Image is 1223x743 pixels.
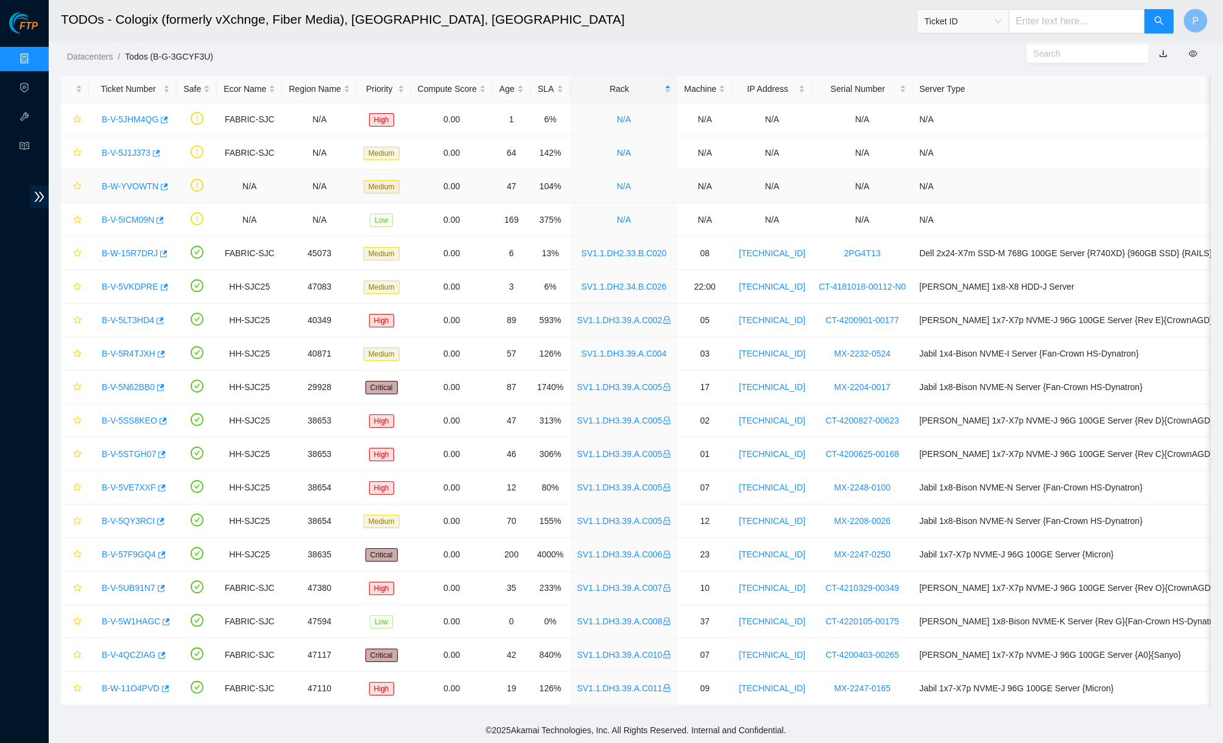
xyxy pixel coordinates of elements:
a: B-V-5W1HAGC [102,616,160,626]
td: 47117 [282,638,357,672]
td: HH-SJC25 [217,538,282,571]
span: check-circle [191,246,203,259]
a: B-V-5ICM09N [102,215,154,225]
button: star [68,511,82,531]
span: check-circle [191,647,203,660]
span: exclamation-circle [191,145,203,158]
span: High [369,314,394,327]
button: star [68,444,82,464]
span: Medium [364,515,400,528]
td: N/A [282,170,357,203]
a: MX-2232-0524 [834,349,891,358]
a: B-V-57F9GQ4 [102,549,156,559]
span: lock [663,584,671,592]
span: star [73,617,82,627]
td: 0.00 [411,404,493,438]
a: B-V-5R4TJXH [102,349,155,358]
td: 0.00 [411,471,493,504]
a: [TECHNICAL_ID] [739,616,805,626]
td: FABRIC-SJC [217,605,282,638]
td: 09 [678,672,733,705]
a: Akamai TechnologiesFTP [9,22,38,38]
td: N/A [217,203,282,237]
span: Medium [364,180,400,194]
span: exclamation-circle [191,112,203,125]
td: N/A [812,203,912,237]
td: 17 [678,371,733,404]
span: star [73,651,82,660]
td: 57 [493,337,530,371]
a: [TECHNICAL_ID] [739,650,805,660]
td: N/A [282,136,357,170]
td: 07 [678,471,733,504]
span: star [73,249,82,259]
span: star [73,349,82,359]
span: star [73,115,82,125]
button: P [1183,9,1208,33]
span: lock [663,550,671,559]
td: N/A [812,170,912,203]
button: star [68,678,82,698]
td: 38653 [282,404,357,438]
a: SV1.1.DH3.39.A.C005lock [577,382,671,392]
td: 1740% [530,371,571,404]
td: 70 [493,504,530,538]
a: [TECHNICAL_ID] [739,282,805,291]
a: MX-2208-0026 [834,516,891,526]
td: 05 [678,304,733,337]
span: lock [663,517,671,525]
td: 87 [493,371,530,404]
span: High [369,682,394,696]
a: B-W-YVOWTN [102,181,158,191]
td: 38654 [282,504,357,538]
span: / [118,52,120,61]
a: SV1.1.DH3.39.A.C005lock [577,516,671,526]
td: FABRIC-SJC [217,638,282,672]
td: 23 [678,538,733,571]
td: 12 [493,471,530,504]
span: star [73,383,82,392]
td: 37 [678,605,733,638]
td: HH-SJC25 [217,504,282,538]
td: 0.00 [411,136,493,170]
td: 03 [678,337,733,371]
button: star [68,411,82,430]
span: High [369,113,394,127]
button: download [1150,44,1177,63]
button: star [68,143,82,162]
td: N/A [678,136,733,170]
span: star [73,416,82,426]
a: B-V-5LT3HD4 [102,315,154,325]
td: 104% [530,170,571,203]
button: star [68,310,82,330]
span: exclamation-circle [191,212,203,225]
span: check-circle [191,614,203,627]
td: 0.00 [411,538,493,571]
span: lock [663,383,671,391]
span: star [73,182,82,192]
span: Medium [364,347,400,361]
td: 02 [678,404,733,438]
span: Ticket ID [925,12,1001,30]
td: 375% [530,203,571,237]
span: star [73,215,82,225]
td: 0.00 [411,304,493,337]
td: N/A [678,203,733,237]
td: HH-SJC25 [217,304,282,337]
img: Akamai Technologies [9,12,62,33]
a: SV1.1.DH3.39.A.C005lock [577,449,671,459]
a: B-V-5SS8KEO [102,416,157,425]
td: 47380 [282,571,357,605]
td: 0% [530,605,571,638]
td: 47 [493,404,530,438]
td: 6 [493,237,530,270]
td: N/A [812,103,912,136]
td: N/A [282,203,357,237]
td: 47083 [282,270,357,304]
td: FABRIC-SJC [217,672,282,705]
a: N/A [617,114,631,124]
a: [TECHNICAL_ID] [739,683,805,693]
td: 47110 [282,672,357,705]
td: HH-SJC25 [217,270,282,304]
a: B-V-5QY3RCI [102,516,155,526]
